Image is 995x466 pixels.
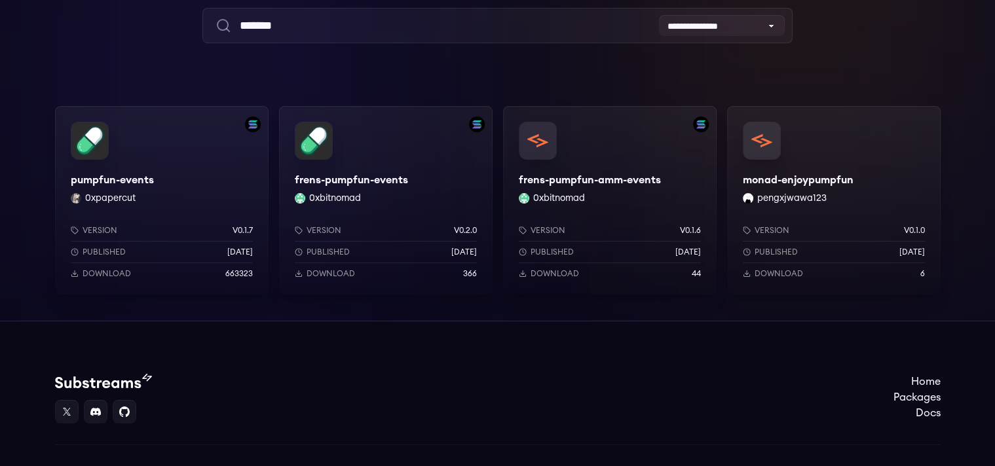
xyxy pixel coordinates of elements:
p: Published [531,247,574,257]
p: v0.1.0 [904,225,925,236]
a: Docs [893,405,941,421]
p: Published [307,247,350,257]
a: Filter by solana networkpumpfun-eventspumpfun-events0xpapercut 0xpapercutVersionv0.1.7Published[D... [55,106,269,295]
img: Filter by solana network [693,116,709,132]
p: Download [83,268,131,279]
p: Version [307,225,341,236]
p: Published [755,247,798,257]
p: Version [755,225,789,236]
p: Published [83,247,126,257]
p: Version [531,225,565,236]
img: Filter by solana network [245,116,261,132]
p: Download [307,268,355,279]
img: Substream's logo [55,374,152,389]
p: [DATE] [451,247,477,257]
a: Filter by solana networkfrens-pumpfun-eventsfrens-pumpfun-events0xbitnomad 0xbitnomadVersionv0.2.... [279,106,493,295]
button: pengxjwawa123 [757,192,827,205]
p: Download [755,268,803,279]
p: [DATE] [227,247,253,257]
a: Home [893,374,941,389]
p: v0.2.0 [454,225,477,236]
p: [DATE] [675,247,701,257]
p: 663323 [225,268,253,279]
button: 0xbitnomad [533,192,585,205]
a: monad-enjoypumpfunmonad-enjoypumpfunpengxjwawa123 pengxjwawa123Versionv0.1.0Published[DATE]Download6 [727,106,941,295]
p: 44 [692,268,701,279]
button: 0xpapercut [85,192,136,205]
p: Version [83,225,117,236]
p: 366 [463,268,477,279]
p: v0.1.6 [680,225,701,236]
button: 0xbitnomad [309,192,361,205]
a: Filter by solana networkfrens-pumpfun-amm-eventsfrens-pumpfun-amm-events0xbitnomad 0xbitnomadVers... [503,106,717,295]
img: Filter by solana network [469,116,485,132]
p: 6 [920,268,925,279]
p: v0.1.7 [233,225,253,236]
a: Packages [893,389,941,405]
p: Download [531,268,579,279]
p: [DATE] [899,247,925,257]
